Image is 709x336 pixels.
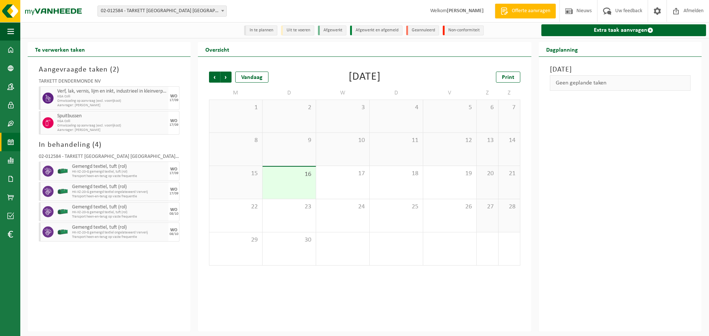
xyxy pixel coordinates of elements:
[170,228,177,232] div: WO
[72,231,167,235] span: HK-XZ-20-G gemengd textiel ongelatexeerd Ververij
[539,42,585,56] h2: Dagplanning
[72,170,167,174] span: HK-XZ-20-G gemengd textiel, tuft (rol)
[423,86,477,100] td: V
[477,86,499,100] td: Z
[499,86,520,100] td: Z
[57,113,167,119] span: Spuitbussen
[495,4,556,18] a: Offerte aanvragen
[427,136,473,145] span: 12
[170,119,177,123] div: WO
[57,103,167,108] span: Aanvrager: [PERSON_NAME]
[72,210,167,215] span: HK-XZ-20-G gemengd textiel, tuft (rol)
[98,6,226,16] span: 02-012584 - TARKETT DENDERMONDE NV - DENDERMONDE
[57,94,167,99] span: KGA Colli
[373,136,419,145] span: 11
[373,104,419,112] span: 4
[169,123,178,127] div: 17/09
[39,139,179,150] h3: In behandeling ( )
[169,98,178,102] div: 17/09
[57,99,167,103] span: Omwisseling op aanvraag (excl. voorrijkost)
[541,24,706,36] a: Extra taak aanvragen
[480,170,494,178] span: 20
[28,42,92,56] h2: Te verwerken taken
[213,236,258,244] span: 29
[266,236,312,244] span: 30
[320,203,366,211] span: 24
[57,124,167,128] span: Omwisseling op aanvraag (excl. voorrijkost)
[443,25,484,35] li: Non-conformiteit
[169,232,178,236] div: 08/10
[480,104,494,112] span: 6
[72,235,167,239] span: Transport heen-en-terug op vaste frequentie
[266,104,312,112] span: 2
[39,154,179,162] div: 02-012584 - TARKETT [GEOGRAPHIC_DATA] [GEOGRAPHIC_DATA] - [GEOGRAPHIC_DATA]
[72,215,167,219] span: Transport heen-en-terug op vaste frequentie
[72,225,167,231] span: Gemengd textiel, tuft (rol)
[39,64,179,75] h3: Aangevraagde taken ( )
[427,104,473,112] span: 5
[72,174,167,179] span: Transport heen-en-terug op vaste frequentie
[406,25,439,35] li: Geannuleerd
[209,86,263,100] td: M
[72,204,167,210] span: Gemengd textiel, tuft (rol)
[373,170,419,178] span: 18
[373,203,419,211] span: 25
[502,203,516,211] span: 28
[502,104,516,112] span: 7
[320,136,366,145] span: 10
[370,86,423,100] td: D
[550,75,691,91] div: Geen geplande taken
[480,203,494,211] span: 27
[169,212,178,216] div: 08/10
[57,186,68,197] img: HK-XZ-20-GN-00
[263,86,316,100] td: D
[316,86,370,100] td: W
[349,72,381,83] div: [DATE]
[169,192,178,195] div: 17/09
[266,170,312,179] span: 16
[72,164,167,170] span: Gemengd textiel, tuft (rol)
[213,136,258,145] span: 8
[39,79,179,86] div: TARKETT DENDERMONDE NV
[496,72,520,83] a: Print
[169,172,178,175] div: 17/09
[510,7,552,15] span: Offerte aanvragen
[502,136,516,145] span: 14
[170,167,177,172] div: WO
[502,75,514,80] span: Print
[57,226,68,238] img: HK-XZ-20-GN-00
[57,166,68,177] img: HK-XZ-20-GN-00
[320,104,366,112] span: 3
[502,170,516,178] span: 21
[235,72,268,83] div: Vandaag
[170,208,177,212] div: WO
[113,66,117,73] span: 2
[213,203,258,211] span: 22
[220,72,232,83] span: Volgende
[447,8,484,14] strong: [PERSON_NAME]
[72,194,167,199] span: Transport heen-en-terug op vaste frequentie
[198,42,237,56] h2: Overzicht
[318,25,346,35] li: Afgewerkt
[72,184,167,190] span: Gemengd textiel, tuft (rol)
[320,170,366,178] span: 17
[480,136,494,145] span: 13
[97,6,227,17] span: 02-012584 - TARKETT DENDERMONDE NV - DENDERMONDE
[281,25,314,35] li: Uit te voeren
[266,203,312,211] span: 23
[350,25,403,35] li: Afgewerkt en afgemeld
[95,141,99,149] span: 4
[427,203,473,211] span: 26
[244,25,277,35] li: In te plannen
[213,104,258,112] span: 1
[57,206,68,217] img: HK-XZ-20-GN-00
[550,64,691,75] h3: [DATE]
[57,128,167,132] span: Aanvrager: [PERSON_NAME]
[209,72,220,83] span: Vorige
[57,89,167,94] span: Verf, lak, vernis, lijm en inkt, industrieel in kleinverpakking
[170,187,177,192] div: WO
[213,170,258,178] span: 15
[170,94,177,98] div: WO
[266,136,312,145] span: 9
[72,190,167,194] span: HK-XZ-20-G gemengd textiel ongelatexeerd Ververij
